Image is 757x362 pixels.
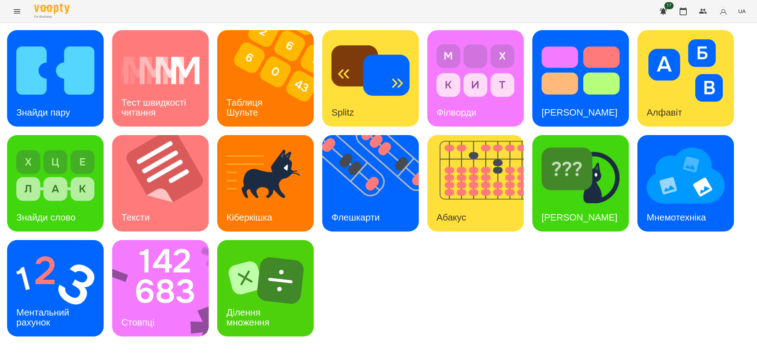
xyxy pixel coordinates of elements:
img: Voopty Logo [34,4,70,14]
h3: [PERSON_NAME] [542,107,618,118]
a: СтовпціСтовпці [112,240,209,336]
img: Знайди пару [16,39,94,102]
button: UA [735,5,748,18]
a: КіберкішкаКіберкішка [217,135,314,232]
img: Тест Струпа [542,39,620,102]
img: Стовпці [112,240,218,336]
img: Тексти [112,135,218,232]
a: Знайди словоЗнайди слово [7,135,104,232]
img: Ділення множення [226,249,305,312]
h3: Флешкарти [331,212,380,223]
h3: Стовпці [121,317,154,328]
img: Філворди [437,39,515,102]
h3: Мнемотехніка [647,212,706,223]
h3: Ментальний рахунок [16,307,72,327]
a: SplitzSplitz [322,30,419,127]
a: ФілвордиФілворди [427,30,524,127]
img: Абакус [427,135,533,232]
h3: [PERSON_NAME] [542,212,618,223]
a: АбакусАбакус [427,135,524,232]
button: Menu [9,3,26,20]
img: Кіберкішка [226,144,305,207]
h3: Знайди пару [16,107,70,118]
span: UA [738,7,746,15]
a: Тест Струпа[PERSON_NAME] [532,30,629,127]
a: Знайди Кіберкішку[PERSON_NAME] [532,135,629,232]
span: 17 [664,2,674,9]
h3: Алфавіт [647,107,682,118]
h3: Ділення множення [226,307,269,327]
h3: Знайди слово [16,212,76,223]
a: Тест швидкості читанняТест швидкості читання [112,30,209,127]
img: Знайди слово [16,144,94,207]
img: Алфавіт [647,39,725,102]
img: Тест швидкості читання [121,39,199,102]
h3: Таблиця Шульте [226,97,265,117]
h3: Тексти [121,212,150,223]
a: АлфавітАлфавіт [637,30,734,127]
img: avatar_s.png [718,6,728,16]
img: Ментальний рахунок [16,249,94,312]
img: Знайди Кіберкішку [542,144,620,207]
a: Знайди паруЗнайди пару [7,30,104,127]
a: ТекстиТексти [112,135,209,232]
a: ФлешкартиФлешкарти [322,135,419,232]
img: Таблиця Шульте [217,30,323,127]
a: МнемотехнікаМнемотехніка [637,135,734,232]
a: Ментальний рахунокМентальний рахунок [7,240,104,336]
img: Флешкарти [322,135,428,232]
h3: Splitz [331,107,354,118]
a: Ділення множенняДілення множення [217,240,314,336]
h3: Філворди [437,107,476,118]
h3: Абакус [437,212,466,223]
a: Таблиця ШультеТаблиця Шульте [217,30,314,127]
h3: Тест швидкості читання [121,97,188,117]
img: Мнемотехніка [647,144,725,207]
h3: Кіберкішка [226,212,272,223]
img: Splitz [331,39,410,102]
span: For Business [34,15,70,19]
